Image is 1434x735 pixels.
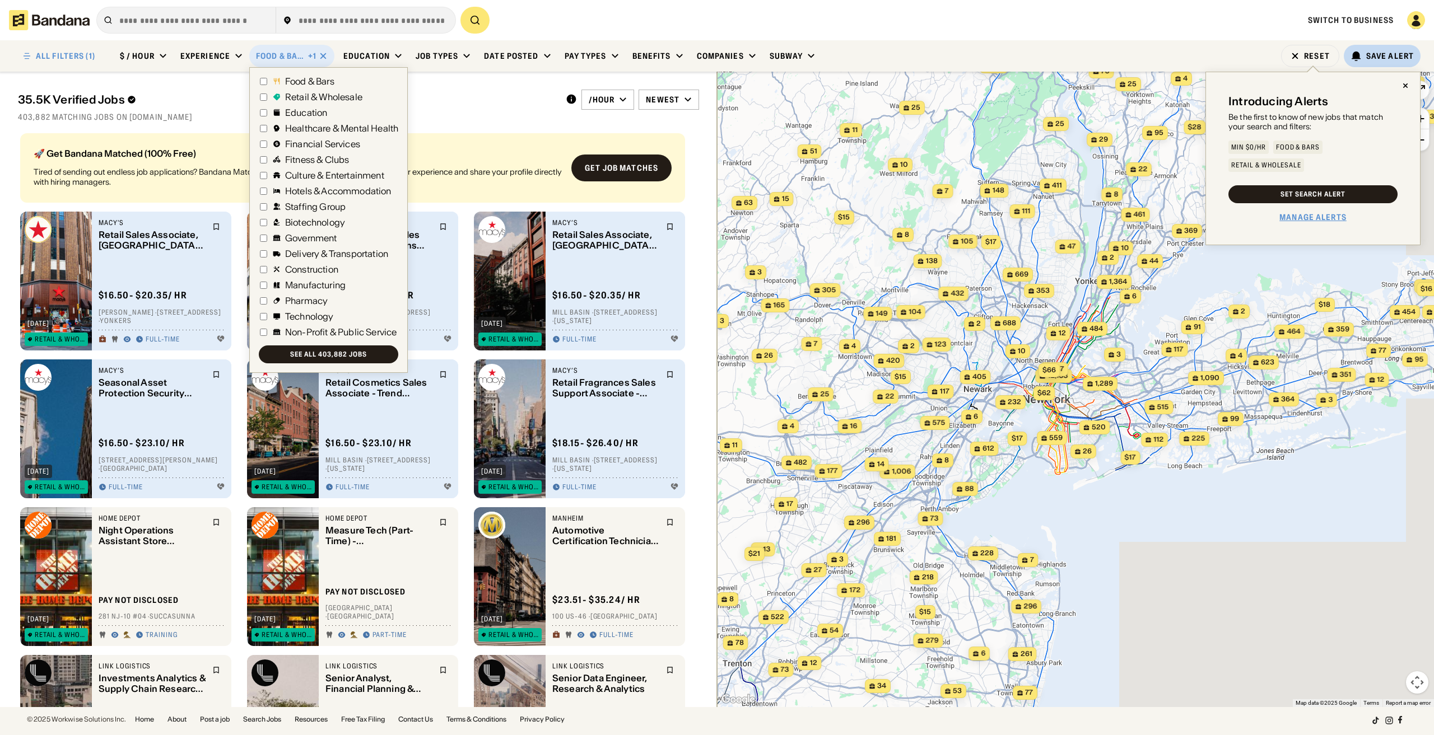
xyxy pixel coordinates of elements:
[1421,284,1432,293] span: $16
[254,616,276,622] div: [DATE]
[720,316,724,326] span: 3
[764,351,773,361] span: 26
[919,607,931,616] span: $15
[285,249,388,258] div: Delivery & Transportation
[1230,414,1239,424] span: 99
[552,377,659,399] div: Retail Fragrances Sales Support Associate - Dior, [GEOGRAPHIC_DATA] - Full Time
[1121,244,1129,253] span: 10
[900,160,908,170] span: 10
[599,631,634,640] div: Full-time
[552,662,659,671] div: Link Logistics
[308,51,316,61] div: +1
[646,95,679,105] div: Newest
[398,716,433,723] a: Contact Us
[520,716,565,723] a: Privacy Policy
[552,525,659,546] div: Automotive Certification Technician I
[285,296,328,305] div: Pharmacy
[488,631,539,638] div: Retail & Wholesale
[810,147,817,156] span: 51
[325,514,432,523] div: Home Depot
[25,364,52,391] img: Macy’s logo
[1036,286,1050,296] span: 353
[478,364,505,391] img: Macy’s logo
[35,484,85,490] div: Retail & Wholesale
[1149,256,1158,266] span: 44
[930,514,939,523] span: 73
[892,467,911,476] span: 1,006
[933,418,946,428] span: 575
[36,52,95,60] div: ALL FILTERS (1)
[552,612,678,621] div: 100 US-46 · [GEOGRAPHIC_DATA]
[1018,347,1026,356] span: 10
[243,716,281,723] a: Search Jobs
[99,437,185,449] div: $ 16.50 - $23.10 / hr
[1052,181,1062,190] span: 411
[856,518,870,527] span: 296
[262,631,312,638] div: Retail & Wholesale
[1110,253,1114,263] span: 2
[325,673,432,694] div: Senior Analyst, Financial Planning & Analysis
[552,456,678,473] div: Mill Basin · [STREET_ADDRESS] · [US_STATE]
[981,649,985,658] span: 6
[562,335,597,344] div: Full-time
[993,186,1004,195] span: 148
[1068,242,1076,251] span: 47
[252,659,278,686] img: Link Logistics logo
[481,468,503,475] div: [DATE]
[1049,433,1063,443] span: 559
[290,351,366,358] div: See all 403,882 jobs
[478,659,505,686] img: Link Logistics logo
[1083,447,1092,456] span: 26
[1047,371,1068,381] span: 12,133
[252,512,278,539] img: Home Depot logo
[1402,307,1416,317] span: 454
[325,525,432,546] div: Measure Tech (Part-Time) - [GEOGRAPHIC_DATA], [GEOGRAPHIC_DATA]
[285,77,334,86] div: Food & Bars
[1241,307,1245,316] span: 2
[256,51,306,61] div: Food & Bars
[285,233,337,242] div: Government
[295,716,328,723] a: Resources
[99,662,206,671] div: Link Logistics
[285,280,346,289] div: Manufacturing
[120,51,155,61] div: $ / hour
[488,484,539,490] div: Retail & Wholesale
[99,308,225,325] div: [PERSON_NAME] · [STREET_ADDRESS] · Yonkers
[770,51,803,61] div: Subway
[980,549,994,558] span: 228
[961,237,973,246] span: 105
[945,186,949,196] span: 7
[562,483,597,492] div: Full-time
[1116,350,1121,359] span: 3
[838,213,850,221] span: $15
[27,320,49,327] div: [DATE]
[416,51,458,61] div: Job Types
[1022,207,1031,216] span: 111
[99,289,187,301] div: $ 16.50 - $20.35 / hr
[827,466,838,476] span: 177
[735,638,744,648] span: 78
[285,139,360,148] div: Financial Services
[974,412,978,422] span: 6
[1153,435,1163,444] span: 112
[552,230,659,251] div: Retail Sales Associate, [GEOGRAPHIC_DATA] - Part Time
[285,171,384,180] div: Culture & Entertainment
[18,129,699,707] div: grid
[285,265,338,274] div: Construction
[839,555,844,564] span: 3
[25,216,52,243] img: Macy's logo
[1174,345,1184,354] span: 117
[940,387,949,396] span: 117
[34,167,562,187] div: Tired of sending out endless job applications? Bandana Match Team will recommend jobs tailored to...
[167,716,187,723] a: About
[285,124,398,133] div: Healthcare & Mental Health
[552,594,640,606] div: $ 23.51 - $35.24 / hr
[1099,135,1108,144] span: 29
[1238,351,1242,361] span: 4
[254,468,276,475] div: [DATE]
[849,586,860,595] span: 172
[1037,388,1051,397] span: $62
[852,125,858,135] span: 11
[830,626,839,635] span: 54
[1012,434,1023,442] span: $17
